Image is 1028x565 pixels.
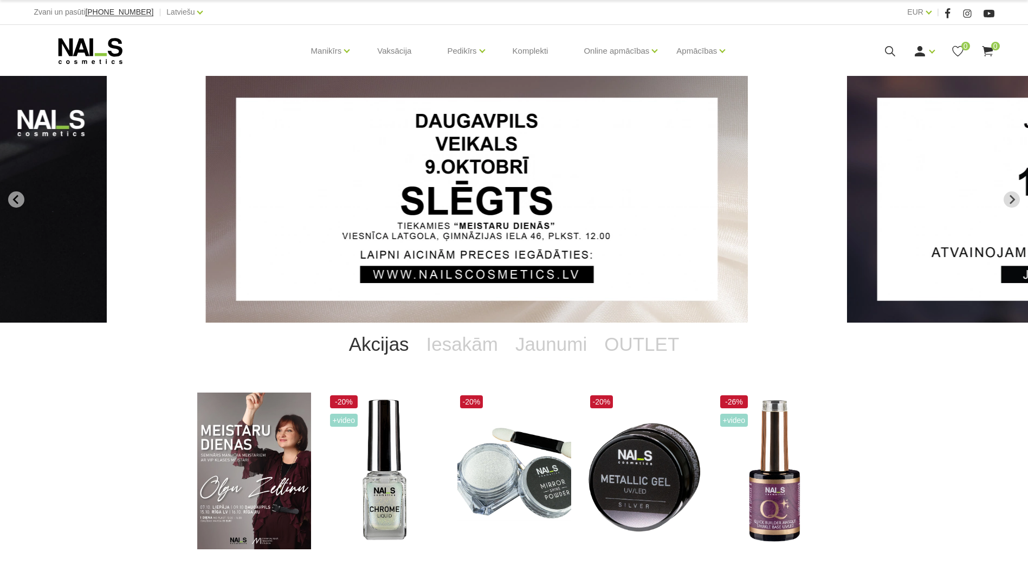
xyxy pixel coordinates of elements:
[85,8,153,16] a: [PHONE_NUMBER]
[457,393,571,549] img: Augstas kvalitātes, metāliskā spoguļefekta dizaina pūderis lieliskam spīdumam. Šobrīd aktuāls spi...
[166,5,195,18] a: Latviešu
[368,25,420,77] a: Vaksācija
[311,29,342,73] a: Manikīrs
[961,42,970,50] span: 0
[937,5,939,19] span: |
[981,44,994,58] a: 0
[330,414,358,427] span: +Video
[952,530,1023,565] iframe: chat widget
[720,414,748,427] span: +Video
[507,323,596,366] a: Jaunumi
[330,395,358,408] span: -20%
[584,29,649,73] a: Online apmācības
[447,29,476,73] a: Pedikīrs
[717,393,831,549] img: Maskējoša, viegli mirdzoša bāze/gels. Unikāls produkts ar daudz izmantošanas iespējām: •Bāze gell...
[991,42,1000,50] span: 0
[327,393,441,549] img: Dizaina produkts spilgtā spoguļa efekta radīšanai.LIETOŠANA: Pirms lietošanas nepieciešams sakrat...
[596,323,688,366] a: OUTLET
[1004,191,1020,208] button: Next slide
[159,5,161,19] span: |
[590,395,613,408] span: -20%
[676,29,717,73] a: Apmācības
[197,393,311,549] img: ✨ Meistaru dienas ar Olgu Zeltiņu 2025 ✨ RUDENS / Seminārs manikīra meistariem Liepāja – 7. okt.,...
[8,191,24,208] button: Go to last slide
[587,393,701,549] img: Metallic Gel UV/LED ir intensīvi pigmentets metala dizaina gēls, kas palīdz radīt reljefu zīmējum...
[951,44,965,58] a: 0
[720,395,748,408] span: -26%
[418,323,507,366] a: Iesakām
[460,395,483,408] span: -20%
[340,323,418,366] a: Akcijas
[504,25,557,77] a: Komplekti
[34,5,153,19] div: Zvani un pasūti
[907,5,923,18] a: EUR
[205,76,822,323] li: 1 of 13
